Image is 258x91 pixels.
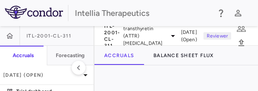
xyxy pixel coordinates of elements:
[13,52,34,59] h6: Accruals
[104,23,120,49] span: ITL-2001-CL-311
[75,7,211,19] div: Intellia Therapeutics
[203,32,231,40] p: Reviewer
[144,46,224,65] button: Balance Sheet Flux
[123,10,165,62] span: MAGNITUDE-2 - Hereditary transthyretin (ATTR) [MEDICAL_DATA] with [MEDICAL_DATA]
[3,71,81,79] p: [DATE] (Open)
[94,46,144,65] button: Accruals
[5,6,63,19] img: logo-full-BYUhSk78.svg
[56,52,85,59] h6: Forecasting
[26,33,71,39] span: ITL-2001-CL-311
[181,29,197,43] span: [DATE] (Open)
